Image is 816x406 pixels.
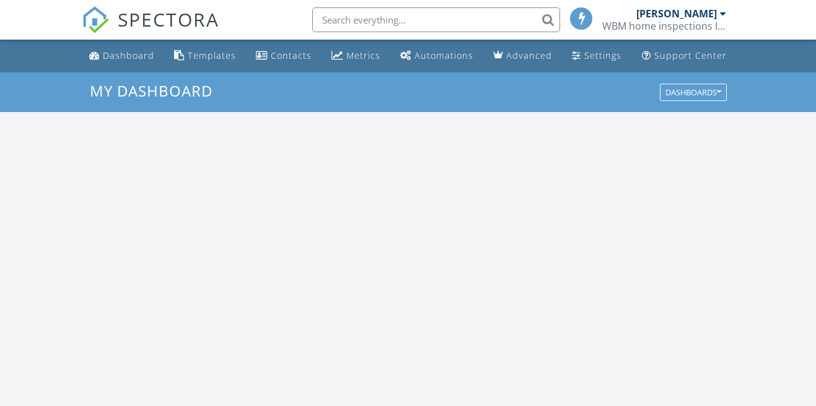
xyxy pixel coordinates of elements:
[584,50,621,61] div: Settings
[312,7,560,32] input: Search everything...
[90,80,213,101] span: My Dashboard
[169,45,241,67] a: Templates
[82,6,109,33] img: The Best Home Inspection Software - Spectora
[506,50,552,61] div: Advanced
[415,50,473,61] div: Automations
[188,50,236,61] div: Templates
[636,7,717,20] div: [PERSON_NAME]
[654,50,727,61] div: Support Center
[665,88,721,97] div: Dashboards
[118,6,219,32] span: SPECTORA
[637,45,732,67] a: Support Center
[103,50,154,61] div: Dashboard
[602,20,726,32] div: WBM home inspections Inc
[346,50,380,61] div: Metrics
[488,45,557,67] a: Advanced
[251,45,317,67] a: Contacts
[567,45,626,67] a: Settings
[271,50,312,61] div: Contacts
[84,45,159,67] a: Dashboard
[660,84,727,101] button: Dashboards
[395,45,478,67] a: Automations (Basic)
[327,45,385,67] a: Metrics
[82,17,219,43] a: SPECTORA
